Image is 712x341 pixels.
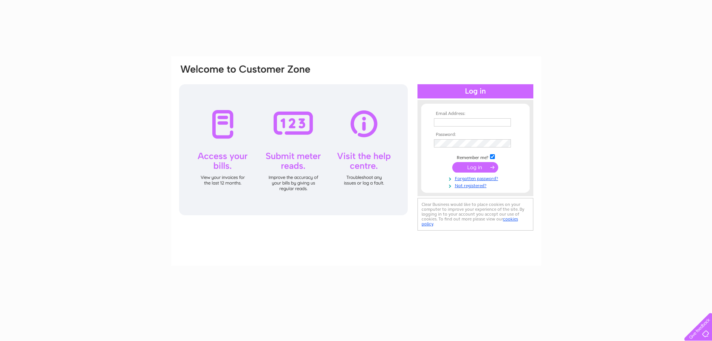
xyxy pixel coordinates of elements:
a: cookies policy [422,216,518,226]
th: Email Address: [432,111,519,116]
a: Not registered? [434,182,519,189]
th: Password: [432,132,519,137]
div: Clear Business would like to place cookies on your computer to improve your experience of the sit... [417,198,533,231]
a: Forgotten password? [434,174,519,182]
input: Submit [452,162,498,173]
td: Remember me? [432,153,519,161]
